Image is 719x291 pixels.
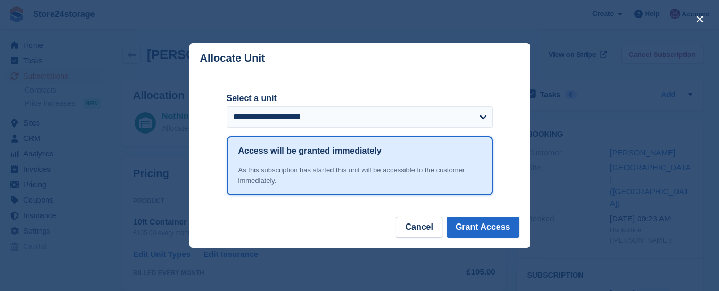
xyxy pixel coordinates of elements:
button: Cancel [396,217,442,238]
p: Allocate Unit [200,52,265,64]
label: Select a unit [227,92,493,105]
h1: Access will be granted immediately [238,145,382,157]
div: As this subscription has started this unit will be accessible to the customer immediately. [238,165,481,186]
button: Grant Access [447,217,519,238]
button: close [691,11,708,28]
